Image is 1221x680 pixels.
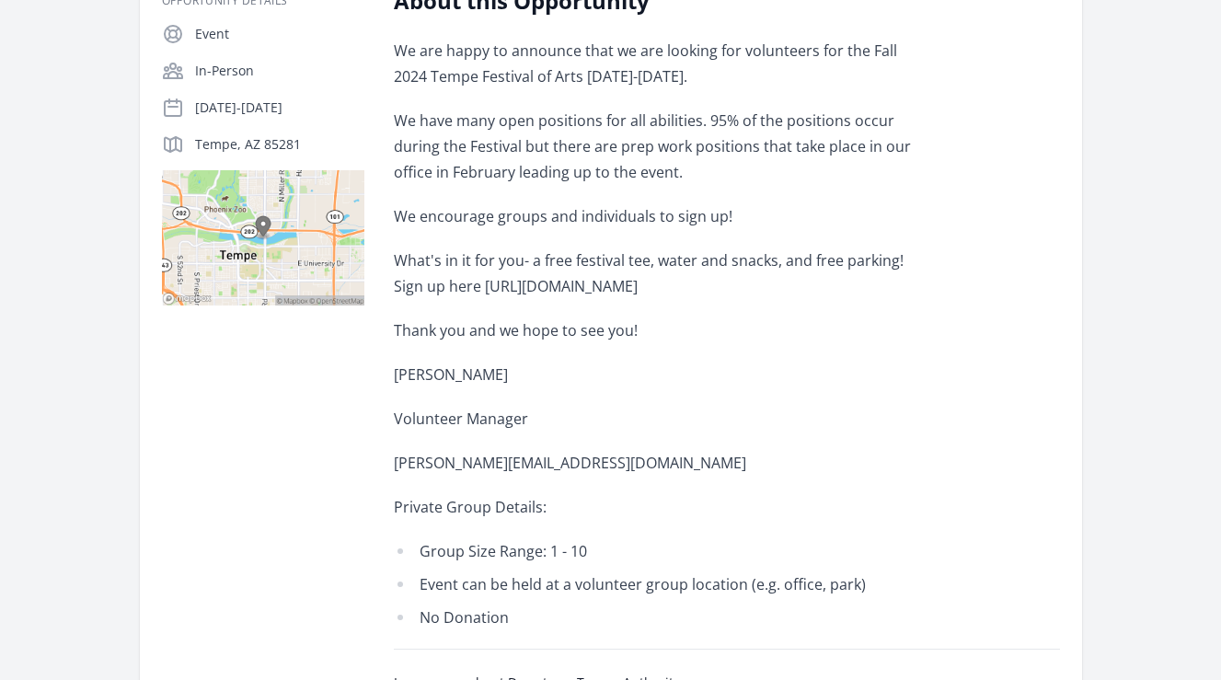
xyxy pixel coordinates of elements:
img: Map [162,170,364,305]
p: [DATE]-[DATE] [195,98,364,117]
p: We encourage groups and individuals to sign up! [394,203,932,229]
li: Event can be held at a volunteer group location (e.g. office, park) [394,571,932,597]
p: Thank you and we hope to see you! [394,317,932,343]
p: Private Group Details: [394,494,932,520]
li: Group Size Range: 1 - 10 [394,538,932,564]
p: [PERSON_NAME] [394,362,932,387]
p: Event [195,25,364,43]
p: We are happy to announce that we are looking for volunteers for the Fall 2024 Tempe Festival of A... [394,38,932,89]
p: [PERSON_NAME][EMAIL_ADDRESS][DOMAIN_NAME] [394,450,932,476]
li: No Donation [394,605,932,630]
p: In-Person [195,62,364,80]
p: We have many open positions for all abilities. 95% of the positions occur during the Festival but... [394,108,932,185]
p: Volunteer Manager [394,406,932,432]
p: Tempe, AZ 85281 [195,135,364,154]
p: What's in it for you- a free festival tee, water and snacks, and free parking! Sign up here [URL]... [394,248,932,299]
